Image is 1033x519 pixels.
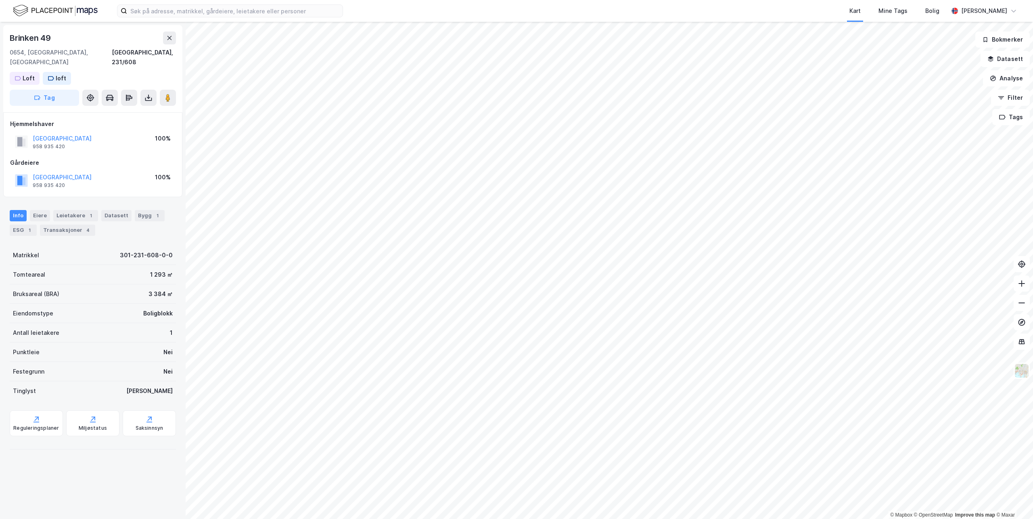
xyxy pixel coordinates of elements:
div: Nei [163,367,173,376]
div: 958 935 420 [33,143,65,150]
div: Antall leietakere [13,328,59,338]
button: Tag [10,90,79,106]
div: Mine Tags [878,6,908,16]
iframe: Chat Widget [993,480,1033,519]
button: Tags [992,109,1030,125]
div: 1 293 ㎡ [150,270,173,279]
div: Kart [849,6,861,16]
div: 4 [84,226,92,234]
div: 1 [25,226,33,234]
div: Tinglyst [13,386,36,396]
div: Info [10,210,27,221]
div: 301-231-608-0-0 [120,250,173,260]
div: 100% [155,172,171,182]
div: 100% [155,134,171,143]
div: Eiendomstype [13,309,53,318]
div: Saksinnsyn [136,425,163,431]
div: 0654, [GEOGRAPHIC_DATA], [GEOGRAPHIC_DATA] [10,48,112,67]
div: loft [56,74,66,83]
a: Improve this map [955,512,995,518]
div: Transaksjoner [40,225,95,236]
img: Z [1014,363,1029,378]
div: Bruksareal (BRA) [13,289,59,299]
div: [PERSON_NAME] [126,386,173,396]
a: Mapbox [890,512,912,518]
input: Søk på adresse, matrikkel, gårdeiere, leietakere eller personer [127,5,343,17]
div: Datasett [101,210,132,221]
div: [PERSON_NAME] [961,6,1007,16]
div: 1 [153,212,161,220]
div: 958 935 420 [33,182,65,189]
div: Boligblokk [143,309,173,318]
button: Bokmerker [975,32,1030,48]
img: logo.f888ab2527a4732fd821a326f86c7f29.svg [13,4,98,18]
div: Matrikkel [13,250,39,260]
div: Festegrunn [13,367,44,376]
div: Gårdeiere [10,158,176,168]
a: OpenStreetMap [914,512,953,518]
div: Punktleie [13,347,40,357]
div: Kontrollprogram for chat [993,480,1033,519]
div: 1 [87,212,95,220]
button: Datasett [981,51,1030,67]
div: ESG [10,225,37,236]
button: Analyse [983,70,1030,86]
div: 3 384 ㎡ [148,289,173,299]
div: Eiere [30,210,50,221]
div: Loft [23,74,35,83]
div: Bolig [925,6,939,16]
div: Miljøstatus [79,425,107,431]
div: Hjemmelshaver [10,119,176,129]
button: Filter [991,90,1030,106]
div: Reguleringsplaner [13,425,59,431]
div: Tomteareal [13,270,45,279]
div: 1 [170,328,173,338]
div: Brinken 49 [10,32,52,44]
div: [GEOGRAPHIC_DATA], 231/608 [112,48,176,67]
div: Leietakere [53,210,98,221]
div: Nei [163,347,173,357]
div: Bygg [135,210,165,221]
